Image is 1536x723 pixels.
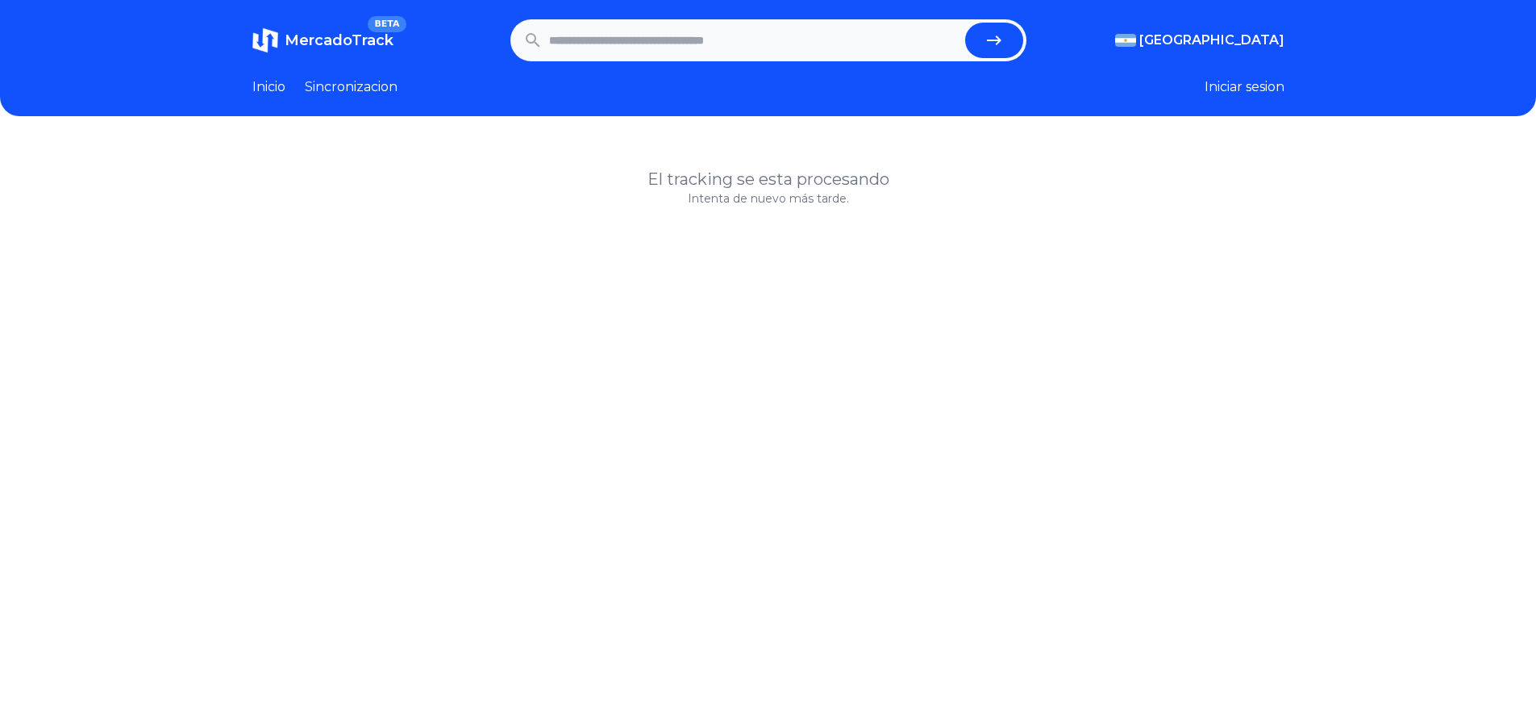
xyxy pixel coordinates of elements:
img: MercadoTrack [252,27,278,53]
span: MercadoTrack [285,31,393,49]
img: Argentina [1115,34,1136,47]
a: Inicio [252,77,285,97]
a: Sincronizacion [305,77,398,97]
button: [GEOGRAPHIC_DATA] [1115,31,1284,50]
a: MercadoTrackBETA [252,27,393,53]
h1: El tracking se esta procesando [252,168,1284,190]
span: [GEOGRAPHIC_DATA] [1139,31,1284,50]
p: Intenta de nuevo más tarde. [252,190,1284,207]
button: Iniciar sesion [1205,77,1284,97]
span: BETA [368,16,406,32]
